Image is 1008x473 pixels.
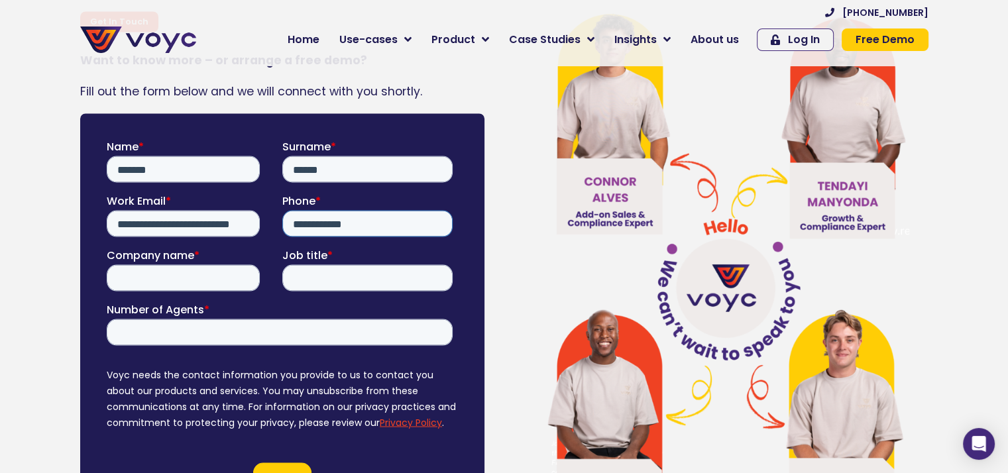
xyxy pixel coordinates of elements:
[509,32,581,48] span: Case Studies
[421,26,499,53] a: Product
[842,28,928,51] a: Free Demo
[339,32,398,48] span: Use-cases
[176,53,209,68] span: Phone
[604,26,681,53] a: Insights
[499,26,604,53] a: Case Studies
[329,26,421,53] a: Use-cases
[681,26,749,53] a: About us
[691,32,739,48] span: About us
[614,32,657,48] span: Insights
[842,8,928,17] span: [PHONE_NUMBER]
[825,8,928,17] a: [PHONE_NUMBER]
[431,32,475,48] span: Product
[757,28,834,51] a: Log In
[963,428,995,460] div: Open Intercom Messenger
[80,26,196,53] img: voyc-full-logo
[176,107,221,123] span: Job title
[273,276,335,289] a: Privacy Policy
[856,34,915,45] span: Free Demo
[278,26,329,53] a: Home
[288,32,319,48] span: Home
[80,83,484,100] p: Fill out the form below and we will connect with you shortly.
[788,34,820,45] span: Log In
